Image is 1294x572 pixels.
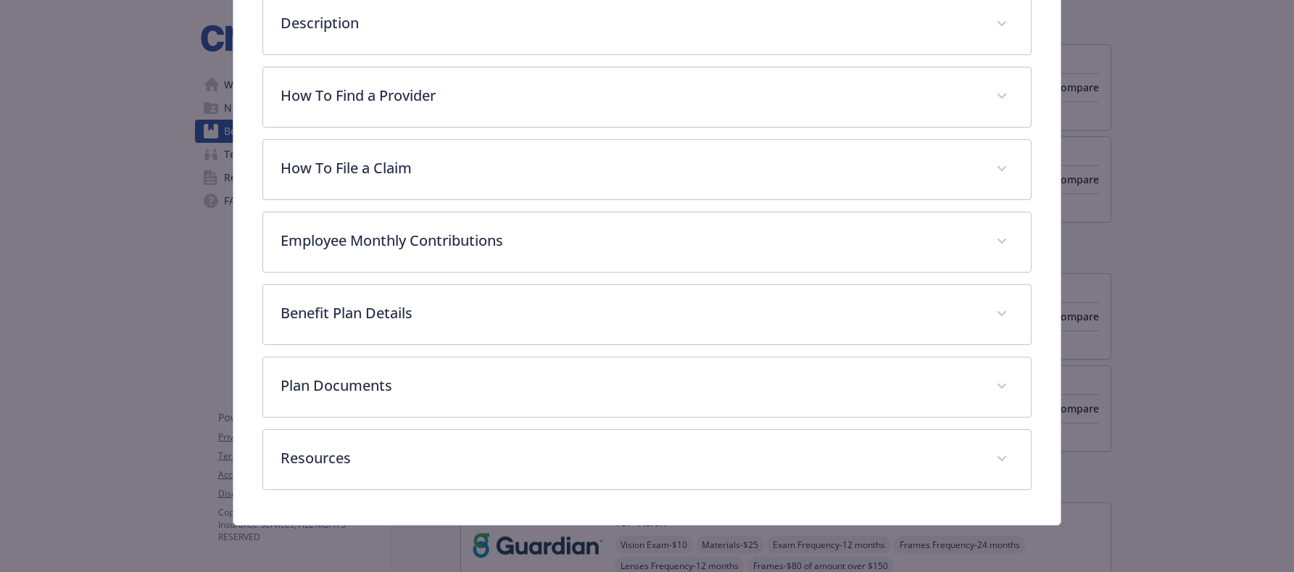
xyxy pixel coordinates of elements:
[263,212,1030,272] div: Employee Monthly Contributions
[281,302,978,324] p: Benefit Plan Details
[263,430,1030,489] div: Resources
[281,157,978,179] p: How To File a Claim
[263,357,1030,417] div: Plan Documents
[263,140,1030,199] div: How To File a Claim
[263,285,1030,344] div: Benefit Plan Details
[281,12,978,34] p: Description
[281,447,978,469] p: Resources
[281,375,978,397] p: Plan Documents
[281,85,978,107] p: How To Find a Provider
[263,67,1030,127] div: How To Find a Provider
[281,230,978,252] p: Employee Monthly Contributions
